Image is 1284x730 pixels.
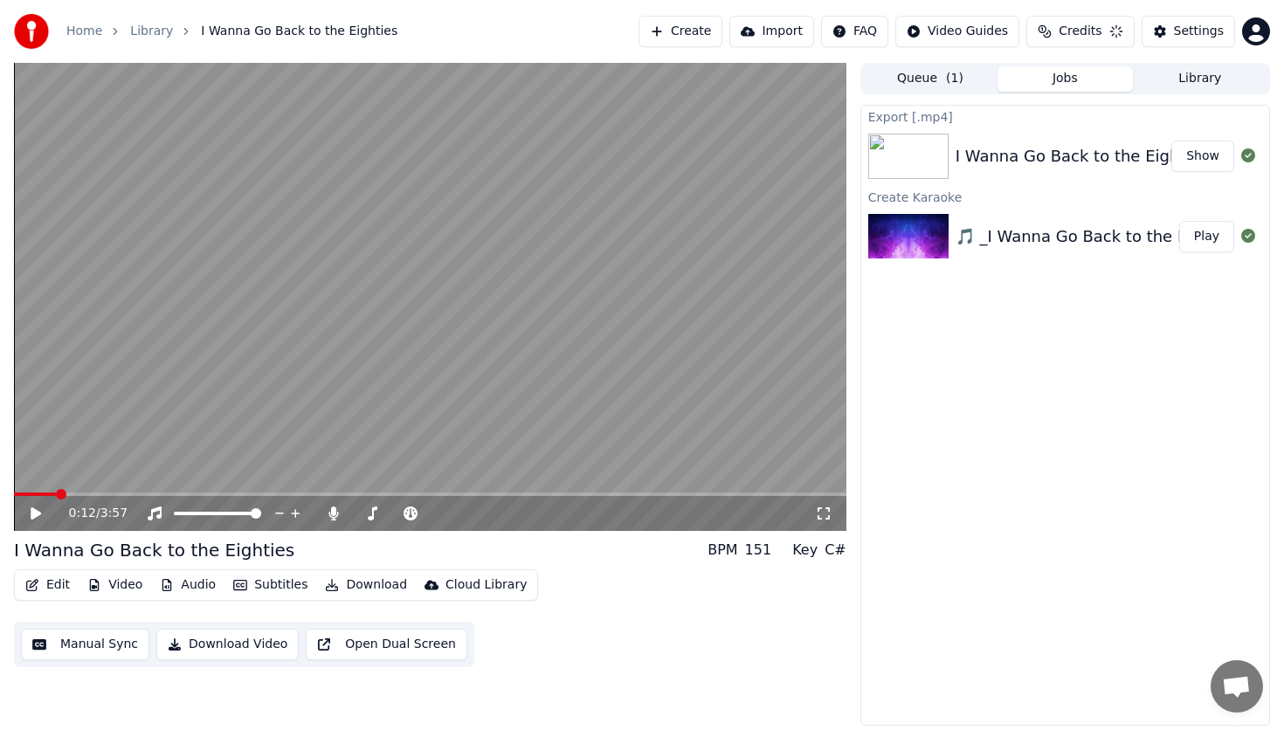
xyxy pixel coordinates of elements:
button: Video Guides [895,16,1019,47]
div: Create Karaoke [861,186,1269,207]
a: Open chat [1211,660,1263,713]
button: Download [318,573,414,597]
div: / [69,505,111,522]
span: ( 1 ) [946,70,963,87]
div: 151 [745,540,772,561]
button: Play [1179,221,1234,252]
button: Audio [153,573,223,597]
button: Library [1133,66,1267,92]
button: Jobs [998,66,1132,92]
button: Subtitles [226,573,314,597]
button: Manual Sync [21,629,149,660]
button: Edit [18,573,77,597]
div: I Wanna Go Back to the Eighties [14,538,294,562]
button: Credits [1026,16,1134,47]
button: Video [80,573,149,597]
button: Open Dual Screen [306,629,467,660]
button: Download Video [156,629,299,660]
div: Key [792,540,818,561]
div: Export [.mp4] [861,106,1269,127]
span: I Wanna Go Back to the Eighties [201,23,397,40]
div: C# [825,540,846,561]
span: 0:12 [69,505,96,522]
a: Home [66,23,102,40]
button: FAQ [821,16,888,47]
a: Library [130,23,173,40]
div: BPM [708,540,737,561]
nav: breadcrumb [66,23,397,40]
div: I Wanna Go Back to the Eighties [956,144,1208,169]
button: Import [729,16,813,47]
span: 3:57 [100,505,128,522]
img: youka [14,14,49,49]
span: Credits [1059,23,1101,40]
div: Settings [1174,23,1224,40]
div: 🎵 _I Wanna Go Back to the Eighties_ [956,224,1248,249]
button: Show [1171,141,1234,172]
button: Create [639,16,723,47]
div: Cloud Library [445,576,527,594]
button: Settings [1142,16,1235,47]
button: Queue [863,66,998,92]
